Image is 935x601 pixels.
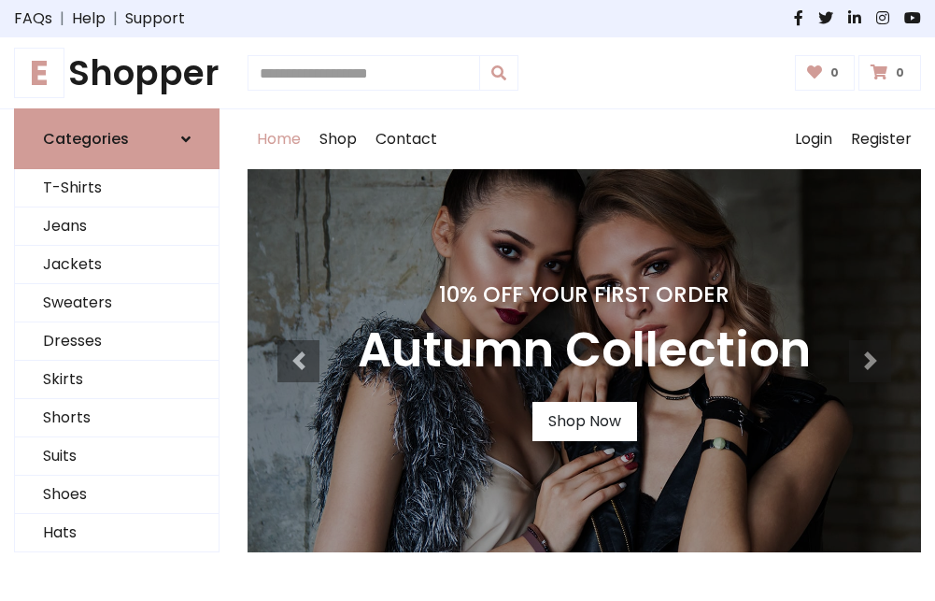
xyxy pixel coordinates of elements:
[532,402,637,441] a: Shop Now
[15,476,219,514] a: Shoes
[15,284,219,322] a: Sweaters
[858,55,921,91] a: 0
[15,437,219,476] a: Suits
[310,109,366,169] a: Shop
[125,7,185,30] a: Support
[358,281,811,308] h4: 10% Off Your First Order
[14,52,220,93] a: EShopper
[14,108,220,169] a: Categories
[795,55,856,91] a: 0
[52,7,72,30] span: |
[366,109,446,169] a: Contact
[15,361,219,399] a: Skirts
[358,322,811,379] h3: Autumn Collection
[786,109,842,169] a: Login
[891,64,909,81] span: 0
[826,64,843,81] span: 0
[842,109,921,169] a: Register
[15,322,219,361] a: Dresses
[14,48,64,98] span: E
[15,246,219,284] a: Jackets
[72,7,106,30] a: Help
[15,399,219,437] a: Shorts
[14,52,220,93] h1: Shopper
[15,207,219,246] a: Jeans
[14,7,52,30] a: FAQs
[15,514,219,552] a: Hats
[15,169,219,207] a: T-Shirts
[106,7,125,30] span: |
[248,109,310,169] a: Home
[43,130,129,148] h6: Categories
